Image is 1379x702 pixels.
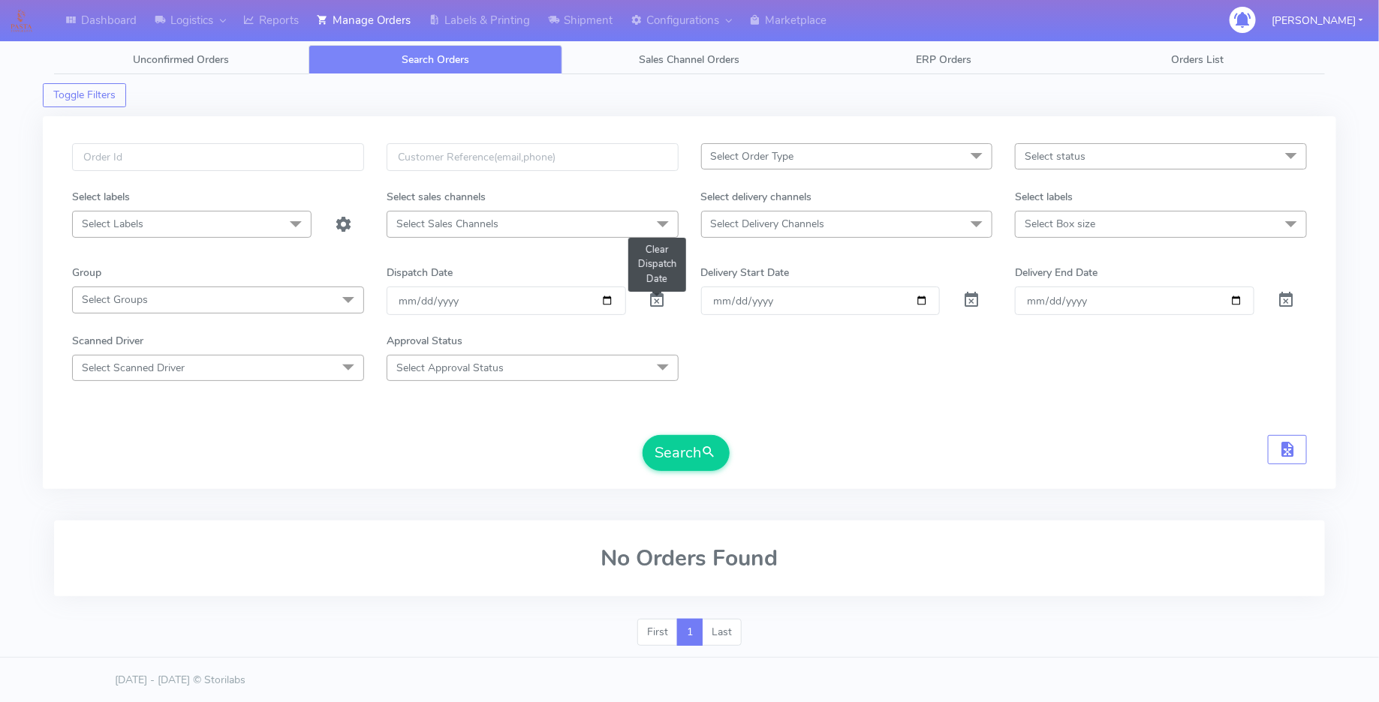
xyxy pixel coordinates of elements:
[711,149,794,163] span: Select Order Type
[72,265,101,280] label: Group
[916,52,971,67] span: ERP Orders
[1025,217,1095,231] span: Select Box size
[82,292,148,307] span: Select Groups
[82,361,185,375] span: Select Scanned Driver
[1172,52,1224,67] span: Orders List
[387,333,462,349] label: Approval Status
[643,435,730,471] button: Search
[1260,5,1374,36] button: [PERSON_NAME]
[1025,149,1085,163] span: Select status
[54,45,1325,74] ul: Tabs
[1015,189,1073,205] label: Select labels
[701,189,812,205] label: Select delivery channels
[43,83,126,107] button: Toggle Filters
[72,546,1307,571] h2: No Orders Found
[701,265,790,280] label: Delivery Start Date
[1015,265,1097,280] label: Delivery End Date
[639,52,739,67] span: Sales Channel Orders
[402,52,469,67] span: Search Orders
[711,217,825,231] span: Select Delivery Channels
[387,265,453,280] label: Dispatch Date
[396,361,504,375] span: Select Approval Status
[72,333,143,349] label: Scanned Driver
[82,217,143,231] span: Select Labels
[396,217,498,231] span: Select Sales Channels
[72,189,130,205] label: Select labels
[133,52,229,67] span: Unconfirmed Orders
[72,143,364,171] input: Order Id
[677,619,703,646] a: 1
[387,143,679,171] input: Customer Reference(email,phone)
[387,189,486,205] label: Select sales channels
